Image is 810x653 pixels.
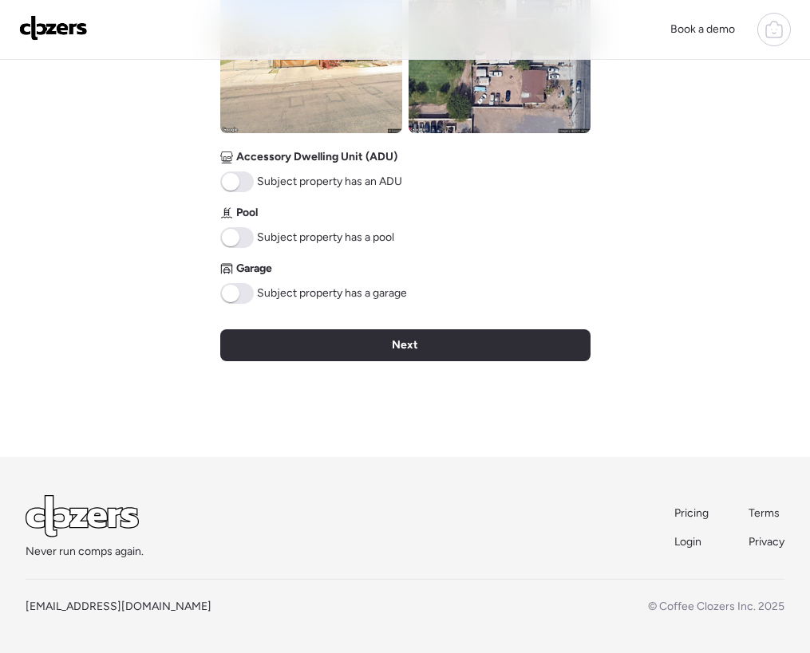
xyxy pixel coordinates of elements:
[19,15,88,41] img: Logo
[236,261,272,277] span: Garage
[26,544,144,560] span: Never run comps again.
[236,149,397,165] span: Accessory Dwelling Unit (ADU)
[236,205,258,221] span: Pool
[648,600,784,613] span: © Coffee Clozers Inc. 2025
[392,337,418,353] span: Next
[674,505,710,521] a: Pricing
[674,534,710,550] a: Login
[674,506,709,520] span: Pricing
[26,600,211,613] a: [EMAIL_ADDRESS][DOMAIN_NAME]
[749,506,780,520] span: Terms
[257,285,407,301] span: Subject property has a garage
[670,22,735,36] span: Book a demo
[26,495,139,537] img: Logo Light
[674,535,701,549] span: Login
[749,505,784,521] a: Terms
[749,534,784,550] a: Privacy
[749,535,784,549] span: Privacy
[257,230,394,246] span: Subject property has a pool
[257,174,402,190] span: Subject property has an ADU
